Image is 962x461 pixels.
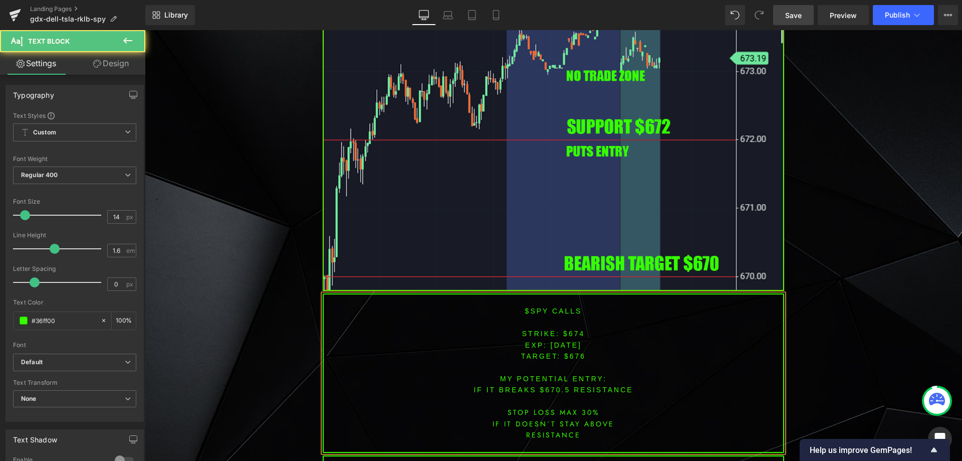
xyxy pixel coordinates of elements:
i: Default [21,358,43,367]
font: STRIKE: $674 [377,299,440,308]
b: Custom [33,128,56,137]
a: Tablet [460,5,484,25]
a: Mobile [484,5,508,25]
span: Help us improve GemPages! [810,445,928,455]
button: Publish [873,5,934,25]
a: Desktop [412,5,436,25]
button: Undo [725,5,745,25]
a: Preview [818,5,869,25]
div: Text Color [13,299,136,306]
a: Design [75,52,147,75]
span: em [126,247,135,254]
a: New Library [145,5,195,25]
span: Preview [830,10,857,21]
span: Text Block [28,37,70,45]
div: Open Intercom Messenger [928,427,952,451]
a: Laptop [436,5,460,25]
div: Text Transform [13,379,136,386]
span: [DATE] [406,311,437,319]
div: Font [13,342,136,349]
a: Landing Pages [30,5,145,13]
p: IF IT DOESN´T STAY above [179,388,638,399]
div: Text Styles [13,111,136,119]
font: IF IT breaks $670.5 resistance [329,356,488,364]
button: Redo [749,5,769,25]
p: resistance [179,399,638,410]
div: Font Size [13,198,136,205]
input: Color [32,315,96,326]
button: More [938,5,958,25]
font: $spy calls [380,277,437,285]
div: % [112,312,136,330]
p: STOP LOSS MAX 30% [179,377,638,388]
span: gdx-dell-tsla-rklb-spy [30,15,106,23]
div: Typography [13,85,54,99]
font: EXP: [380,311,402,319]
div: Line Height [13,232,136,239]
b: None [21,395,37,402]
span: Library [164,11,188,20]
div: Text Shadow [13,430,57,444]
div: Font Weight [13,156,136,163]
span: px [126,281,135,287]
div: Letter Spacing [13,265,136,272]
span: px [126,214,135,220]
font: MY POTENTIAL ENTRY: [355,345,462,353]
span: Publish [885,11,910,19]
button: Show survey - Help us improve GemPages! [810,444,940,456]
span: Save [785,10,802,21]
b: Regular 400 [21,171,58,179]
span: TARGET: $676 [376,322,441,330]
